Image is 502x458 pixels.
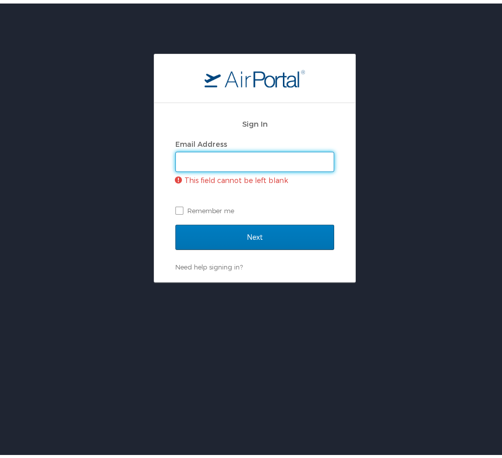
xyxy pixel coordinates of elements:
[175,200,334,215] label: Remember me
[175,259,243,267] a: Need help signing in?
[175,168,334,185] p: This field cannot be left blank
[175,115,334,126] h2: Sign In
[175,136,227,145] label: Email Address
[175,221,334,246] input: Next
[205,66,305,84] img: logo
